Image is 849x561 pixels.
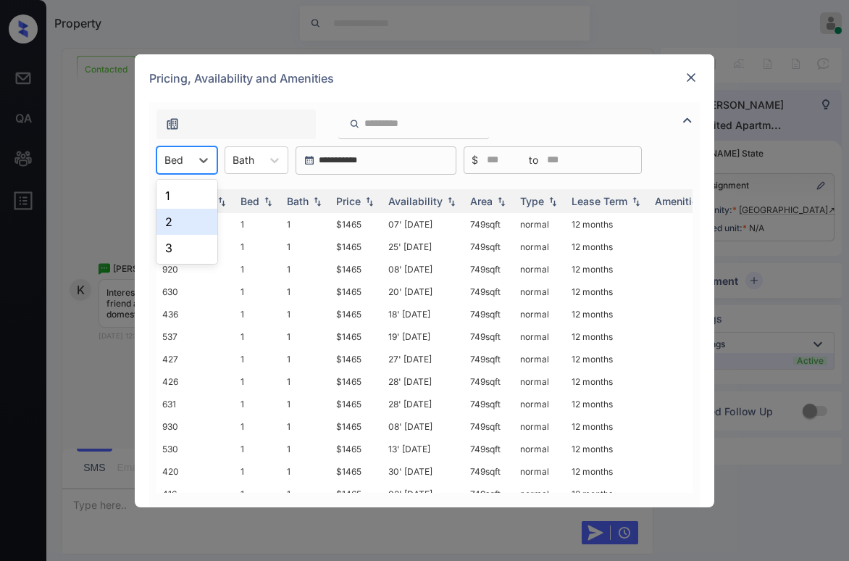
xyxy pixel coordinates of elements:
[330,460,382,483] td: $1465
[330,415,382,438] td: $1465
[629,196,643,206] img: sorting
[281,438,330,460] td: 1
[281,258,330,280] td: 1
[235,370,281,393] td: 1
[281,483,330,505] td: 1
[464,438,514,460] td: 749 sqft
[235,236,281,258] td: 1
[566,483,649,505] td: 12 months
[566,325,649,348] td: 12 months
[464,460,514,483] td: 749 sqft
[655,195,703,207] div: Amenities
[566,303,649,325] td: 12 months
[156,209,217,235] div: 2
[514,280,566,303] td: normal
[156,303,235,325] td: 436
[330,348,382,370] td: $1465
[235,213,281,236] td: 1
[235,393,281,415] td: 1
[464,303,514,325] td: 749 sqft
[566,280,649,303] td: 12 months
[362,196,377,206] img: sorting
[514,236,566,258] td: normal
[156,438,235,460] td: 530
[514,348,566,370] td: normal
[156,415,235,438] td: 930
[281,415,330,438] td: 1
[566,348,649,370] td: 12 months
[514,258,566,280] td: normal
[572,195,627,207] div: Lease Term
[156,460,235,483] td: 420
[281,213,330,236] td: 1
[330,213,382,236] td: $1465
[382,460,464,483] td: 30' [DATE]
[464,370,514,393] td: 749 sqft
[382,415,464,438] td: 08' [DATE]
[464,280,514,303] td: 749 sqft
[330,236,382,258] td: $1465
[382,438,464,460] td: 13' [DATE]
[235,483,281,505] td: 1
[336,195,361,207] div: Price
[287,195,309,207] div: Bath
[520,195,544,207] div: Type
[684,70,698,85] img: close
[156,393,235,415] td: 631
[464,393,514,415] td: 749 sqft
[514,438,566,460] td: normal
[566,258,649,280] td: 12 months
[261,196,275,206] img: sorting
[464,325,514,348] td: 749 sqft
[156,370,235,393] td: 426
[566,393,649,415] td: 12 months
[330,393,382,415] td: $1465
[235,258,281,280] td: 1
[156,183,217,209] div: 1
[281,370,330,393] td: 1
[464,483,514,505] td: 749 sqft
[382,213,464,236] td: 07' [DATE]
[514,213,566,236] td: normal
[566,213,649,236] td: 12 months
[679,112,696,129] img: icon-zuma
[472,152,478,168] span: $
[330,370,382,393] td: $1465
[514,370,566,393] td: normal
[310,196,325,206] img: sorting
[494,196,509,206] img: sorting
[388,195,443,207] div: Availability
[464,236,514,258] td: 749 sqft
[235,325,281,348] td: 1
[382,303,464,325] td: 18' [DATE]
[566,236,649,258] td: 12 months
[281,236,330,258] td: 1
[382,370,464,393] td: 28' [DATE]
[514,415,566,438] td: normal
[514,325,566,348] td: normal
[382,483,464,505] td: 02' [DATE]
[382,348,464,370] td: 27' [DATE]
[281,280,330,303] td: 1
[464,415,514,438] td: 749 sqft
[281,460,330,483] td: 1
[330,483,382,505] td: $1465
[135,54,714,102] div: Pricing, Availability and Amenities
[241,195,259,207] div: Bed
[235,415,281,438] td: 1
[349,117,360,130] img: icon-zuma
[235,460,281,483] td: 1
[156,258,235,280] td: 920
[235,303,281,325] td: 1
[382,236,464,258] td: 25' [DATE]
[566,460,649,483] td: 12 months
[566,415,649,438] td: 12 months
[330,280,382,303] td: $1465
[514,393,566,415] td: normal
[156,325,235,348] td: 537
[330,303,382,325] td: $1465
[464,348,514,370] td: 749 sqft
[514,483,566,505] td: normal
[566,438,649,460] td: 12 months
[382,325,464,348] td: 19' [DATE]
